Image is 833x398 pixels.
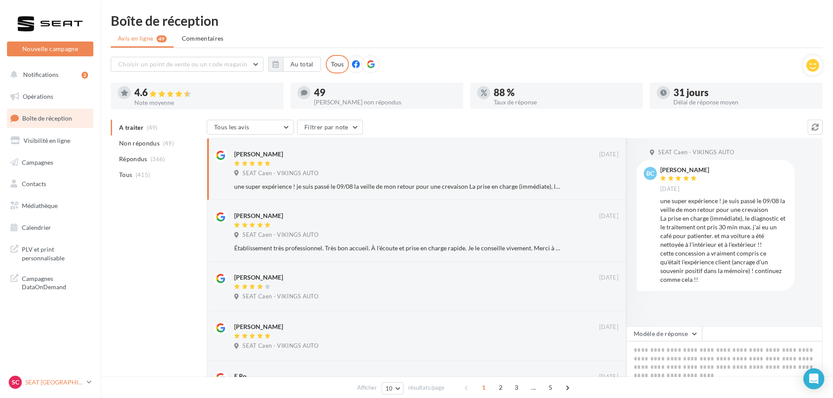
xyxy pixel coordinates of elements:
[673,88,816,97] div: 31 jours
[22,158,53,166] span: Campagnes
[234,372,246,381] div: E Ro
[82,72,88,79] div: 2
[5,269,95,295] a: Campagnes DataOnDemand
[660,197,788,284] div: une super expérience ! je suis passé le 09/08 la veille de mon retour pour une crevaison La prise...
[12,378,19,387] span: SC
[509,381,523,395] span: 3
[494,381,508,395] span: 2
[803,368,824,389] div: Open Intercom Messenger
[119,155,147,163] span: Répondus
[111,14,823,27] div: Boîte de réception
[626,326,702,341] button: Modèle de réponse
[357,384,377,392] span: Afficher
[408,384,444,392] span: résultats/page
[673,99,816,105] div: Délai de réponse moyen
[23,71,58,78] span: Notifications
[207,120,294,135] button: Tous les avis
[5,132,95,150] a: Visibilité en ligne
[111,57,263,72] button: Choisir un point de vente ou un code magasin
[658,149,734,156] span: SEAT Caen - VIKINGS AUTO
[599,323,618,331] span: [DATE]
[5,240,95,266] a: PLV et print personnalisable
[599,274,618,282] span: [DATE]
[242,231,318,239] span: SEAT Caen - VIKINGS AUTO
[22,243,90,262] span: PLV et print personnalisable
[22,180,46,187] span: Contacts
[314,88,456,97] div: 49
[5,66,92,84] button: Notifications 2
[297,120,363,135] button: Filtrer par note
[543,381,557,395] span: 5
[7,42,93,56] button: Nouvelle campagne
[182,35,224,42] span: Commentaires
[118,60,247,68] span: Choisir un point de vente ou un code magasin
[386,385,393,392] span: 10
[234,182,562,191] div: une super expérience ! je suis passé le 09/08 la veille de mon retour pour une crevaison La prise...
[136,171,150,178] span: (415)
[119,139,160,148] span: Non répondus
[119,170,132,179] span: Tous
[134,100,277,106] div: Note moyenne
[234,244,562,253] div: Établissement très professionnel. Très bon accueil. À l'écoute et prise en charge rapide. Je le c...
[23,93,53,100] span: Opérations
[660,167,709,173] div: [PERSON_NAME]
[268,57,321,72] button: Au total
[134,88,277,98] div: 4.6
[646,169,654,178] span: bc
[660,185,679,193] span: [DATE]
[7,374,93,391] a: SC SEAT [GEOGRAPHIC_DATA]
[5,175,95,193] a: Contacts
[5,109,95,128] a: Boîte de réception
[242,170,318,177] span: SEAT Caen - VIKINGS AUTO
[24,137,70,144] span: Visibilité en ligne
[234,150,283,159] div: [PERSON_NAME]
[599,373,618,381] span: [DATE]
[526,381,540,395] span: ...
[242,293,318,301] span: SEAT Caen - VIKINGS AUTO
[25,378,83,387] p: SEAT [GEOGRAPHIC_DATA]
[283,57,321,72] button: Au total
[163,140,174,147] span: (49)
[150,156,165,163] span: (366)
[22,273,90,291] span: Campagnes DataOnDemand
[599,151,618,159] span: [DATE]
[22,202,58,209] span: Médiathèque
[5,218,95,237] a: Calendrier
[214,123,249,131] span: Tous les avis
[234,211,283,220] div: [PERSON_NAME]
[242,342,318,350] span: SEAT Caen - VIKINGS AUTO
[5,153,95,172] a: Campagnes
[22,224,51,231] span: Calendrier
[314,99,456,105] div: [PERSON_NAME] non répondus
[494,99,636,105] div: Taux de réponse
[477,381,491,395] span: 1
[599,212,618,220] span: [DATE]
[5,87,95,106] a: Opérations
[5,197,95,215] a: Médiathèque
[234,322,283,331] div: [PERSON_NAME]
[22,114,72,122] span: Boîte de réception
[326,55,349,73] div: Tous
[382,382,404,395] button: 10
[234,273,283,282] div: [PERSON_NAME]
[494,88,636,97] div: 88 %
